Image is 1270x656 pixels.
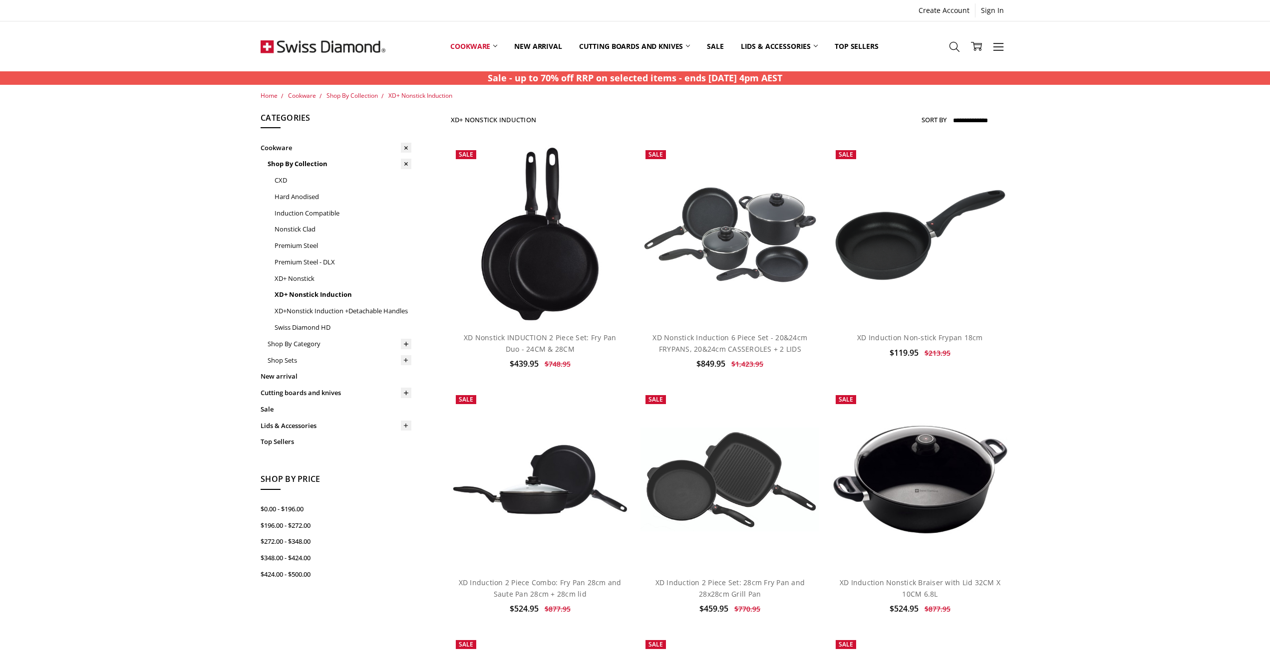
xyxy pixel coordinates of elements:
a: New arrival [506,24,570,68]
a: Cookware [442,24,506,68]
span: Sale [839,640,853,649]
a: New arrival [261,368,411,385]
h5: Shop By Price [261,473,411,490]
a: XD Nonstick Induction 6 Piece Set - 20&24cm FRYPANS, 20&24cm CASSEROLES + 2 LIDS [652,333,807,353]
img: Free Shipping On Every Order [261,21,385,71]
a: Premium Steel - DLX [275,254,411,270]
a: $272.00 - $348.00 [261,533,411,550]
span: $1,423.95 [731,359,763,369]
a: Swiss Diamond HD [275,319,411,336]
a: XD Induction 2 Piece Combo: Fry Pan 28cm and Saute Pan 28cm + 28cm lid [451,390,630,569]
a: Lids & Accessories [732,24,826,68]
a: Induction Compatible [275,205,411,221]
img: XD Induction 2 Piece Combo: Fry Pan 28cm and Saute Pan 28cm + 28cm lid [451,441,630,517]
a: XD+ Nonstick Induction [275,286,411,303]
a: Sign In [975,3,1009,17]
a: Premium Steel [275,237,411,254]
a: XD Induction Nonstick Braiser with Lid 32CM X 10CM 6.8L [831,390,1009,569]
span: $877.95 [925,604,951,614]
span: $524.95 [890,603,919,614]
a: Nonstick Clad [275,221,411,237]
a: Lids & Accessories [261,418,411,434]
a: $0.00 - $196.00 [261,501,411,517]
label: Sort By [922,112,947,128]
a: XD+ Nonstick Induction [388,91,452,100]
img: XD Nonstick Induction 6 Piece Set - 20&24cm FRYPANS, 20&24cm CASSEROLES + 2 LIDS [640,184,819,284]
a: Shop By Collection [268,156,411,172]
h1: XD+ Nonstick Induction [451,116,537,124]
img: XD Induction 2 Piece Set: 28cm Fry Pan and 28x28cm Grill Pan [640,428,819,531]
a: Cutting boards and knives [261,385,411,401]
span: Sale [839,395,853,404]
span: $439.95 [510,358,539,369]
a: Shop By Collection [326,91,378,100]
a: $424.00 - $500.00 [261,566,411,583]
span: $213.95 [925,348,951,358]
a: XD+Nonstick Induction +Detachable Handles [275,303,411,319]
a: XD+ Nonstick [275,270,411,287]
span: Sale [648,150,663,159]
a: XD Nonstick INDUCTION 2 Piece Set: Fry Pan Duo - 24CM & 28CM [451,145,630,324]
a: Sale [698,24,732,68]
a: $348.00 - $424.00 [261,550,411,566]
a: XD Induction Non-stick Frypan 18cm [857,333,983,342]
span: Sale [459,150,473,159]
a: XD Induction 2 Piece Set: 28cm Fry Pan and 28x28cm Grill Pan [655,578,805,598]
a: $196.00 - $272.00 [261,517,411,534]
a: XD Induction Non-stick Frypan 18cm [831,145,1009,324]
span: $770.95 [734,604,760,614]
a: XD Nonstick Induction 6 Piece Set - 20&24cm FRYPANS, 20&24cm CASSEROLES + 2 LIDS [640,145,819,324]
span: Sale [459,395,473,404]
img: XD Induction Nonstick Braiser with Lid 32CM X 10CM 6.8L [831,423,1009,536]
span: $748.95 [545,359,571,369]
img: XD Induction Non-stick Frypan 18cm [831,185,1009,285]
h5: Categories [261,112,411,129]
a: Create Account [913,3,975,17]
span: Sale [839,150,853,159]
a: Shop By Category [268,336,411,352]
span: $877.95 [545,604,571,614]
strong: Sale - up to 70% off RRP on selected items - ends [DATE] 4pm AEST [488,72,782,84]
a: Top Sellers [826,24,887,68]
a: XD Induction 2 Piece Combo: Fry Pan 28cm and Saute Pan 28cm + 28cm lid [459,578,622,598]
span: Sale [648,395,663,404]
a: Cutting boards and knives [571,24,699,68]
img: XD Nonstick INDUCTION 2 Piece Set: Fry Pan Duo - 24CM & 28CM [478,145,602,324]
a: Cookware [261,140,411,156]
a: Hard Anodised [275,189,411,205]
span: $524.95 [510,603,539,614]
a: Top Sellers [261,434,411,450]
a: Home [261,91,278,100]
span: Sale [459,640,473,649]
a: Shop Sets [268,352,411,369]
span: $849.95 [696,358,725,369]
a: XD Nonstick INDUCTION 2 Piece Set: Fry Pan Duo - 24CM & 28CM [464,333,617,353]
a: Sale [261,401,411,418]
span: $459.95 [699,603,728,614]
a: Cookware [288,91,316,100]
a: XD Induction Nonstick Braiser with Lid 32CM X 10CM 6.8L [840,578,1000,598]
span: Sale [648,640,663,649]
span: $119.95 [890,347,919,358]
a: XD Induction 2 Piece Set: 28cm Fry Pan and 28x28cm Grill Pan [640,390,819,569]
a: CXD [275,172,411,189]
